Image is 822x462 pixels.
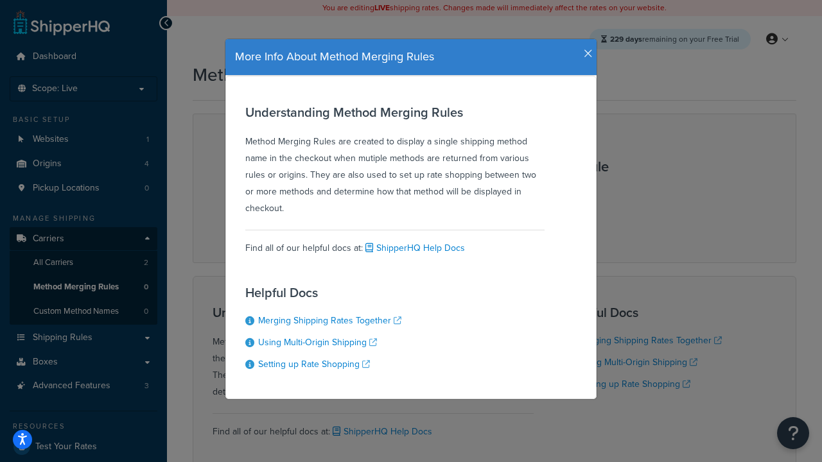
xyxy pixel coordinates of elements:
[258,357,370,371] a: Setting up Rate Shopping
[363,241,465,255] a: ShipperHQ Help Docs
[258,336,377,349] a: Using Multi-Origin Shipping
[245,230,545,257] div: Find all of our helpful docs at:
[258,314,401,327] a: Merging Shipping Rates Together
[245,286,401,300] h3: Helpful Docs
[245,105,545,217] div: Method Merging Rules are created to display a single shipping method name in the checkout when mu...
[245,105,545,119] h3: Understanding Method Merging Rules
[235,49,587,65] h4: More Info About Method Merging Rules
